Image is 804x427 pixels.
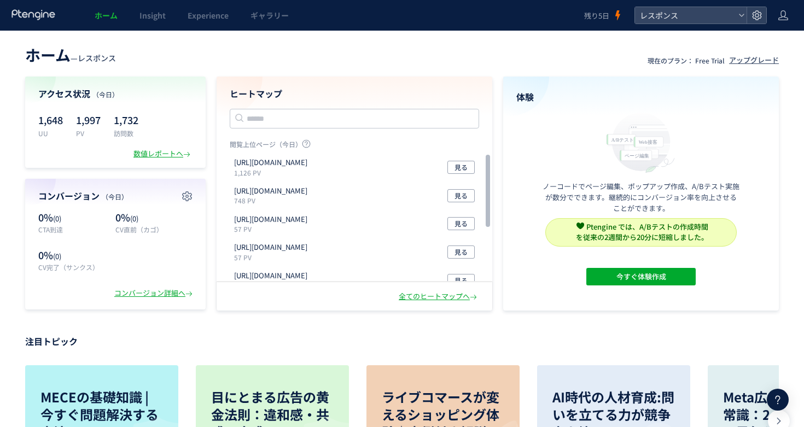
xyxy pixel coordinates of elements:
p: 1,648 [38,111,63,128]
span: 見る [455,245,468,259]
span: Experience [188,10,229,21]
p: https://in.directbook.jp/fe_yt_b2308ic_lpo_bdsm [234,271,307,281]
button: 見る [447,189,475,202]
p: 1,732 [114,111,138,128]
span: (0) [130,213,138,224]
p: UU [38,128,63,138]
span: Insight [139,10,166,21]
button: 見る [447,274,475,287]
p: ノーコードでページ編集、ポップアップ作成、A/Bテスト実施が数分でできます。継続的にコンバージョン率を向上させることができます。 [543,181,739,214]
p: 閲覧上位ページ（今日） [230,139,479,153]
p: 注目トピック [25,332,779,350]
span: ギャラリー [250,10,289,21]
span: レスポンス [78,52,116,63]
span: ホーム [95,10,118,21]
p: 1,126 PV [234,168,312,177]
button: 見る [447,161,475,174]
p: 訪問数 [114,128,138,138]
h4: ヒートマップ [230,87,479,100]
span: 見る [455,274,468,287]
p: CV完了（サンクス） [38,262,110,272]
span: (0) [53,251,61,261]
span: （今日） [102,192,128,201]
button: 見る [447,217,475,230]
p: https://pr.directbook.jp/fe_fb_b2308ic [234,157,307,168]
div: 数値レポートへ [133,149,193,159]
p: CTA到達 [38,225,110,234]
span: 見る [455,161,468,174]
p: https://pr.directbook.jp/fe_gdnli_b2308ic [234,242,307,253]
img: home_experience_onbo_jp-C5-EgdA0.svg [601,110,681,174]
p: 現在のプラン： Free Trial [648,56,725,65]
h4: アクセス状況 [38,87,193,100]
div: — [25,44,116,66]
p: 0% [38,210,110,225]
div: コンバージョン詳細へ [114,288,195,299]
span: Ptengine では、A/Bテストの作成時間 を従来の2週間から20分に短縮しました。 [576,221,708,242]
span: 残り5日 [584,10,609,21]
span: 今すぐ体験作成 [616,268,666,285]
span: ホーム [25,44,71,66]
p: 4 PV [234,281,312,290]
p: 0% [38,248,110,262]
span: 見る [455,217,468,230]
p: 57 PV [234,224,312,233]
span: （今日） [92,90,119,99]
img: svg+xml,%3c [576,222,584,230]
p: PV [76,128,101,138]
span: (0) [53,213,61,224]
button: 今すぐ体験作成 [586,268,696,285]
p: 1,997 [76,111,101,128]
span: 見る [455,189,468,202]
button: 見る [447,245,475,259]
h4: 体験 [516,91,766,103]
h4: コンバージョン [38,190,193,202]
p: 0% [115,210,193,225]
p: 748 PV [234,196,312,205]
div: アップグレード [729,55,779,66]
div: 全てのヒートマップへ [399,291,479,302]
p: 57 PV [234,253,312,262]
p: https://payment.dpub.jp/external_page/up_b2308ic_video [234,214,307,225]
p: CV直前（カゴ） [115,225,193,234]
p: https://pr.directbook.jp/FE_YT_B2308IC [234,186,307,196]
span: レスポンス [637,7,734,24]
